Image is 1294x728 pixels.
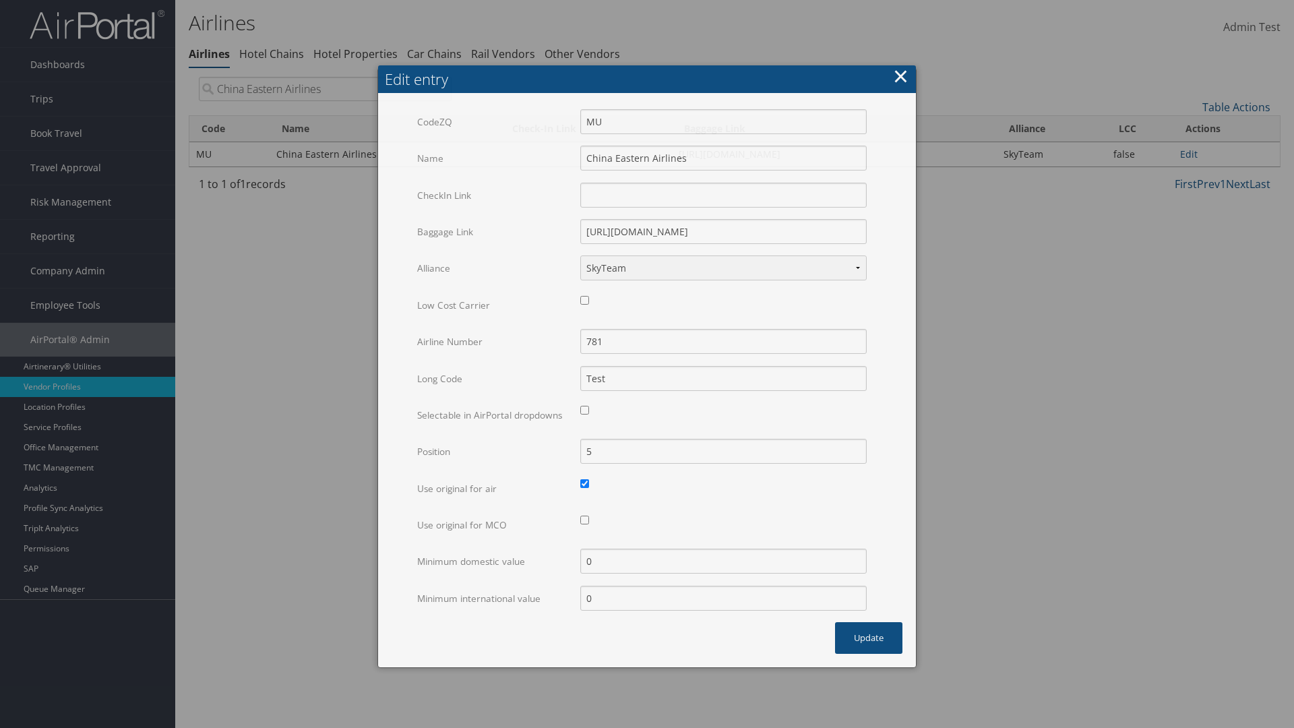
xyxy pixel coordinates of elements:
[417,109,570,135] label: CodeZQ
[893,63,908,90] button: ×
[417,183,570,208] label: CheckIn Link
[417,512,570,538] label: Use original for MCO
[417,586,570,611] label: Minimum international value
[417,146,570,171] label: Name
[417,476,570,502] label: Use original for air
[417,402,570,428] label: Selectable in AirPortal dropdowns
[417,219,570,245] label: Baggage Link
[417,293,570,318] label: Low Cost Carrier
[417,549,570,574] label: Minimum domestic value
[385,69,916,90] div: Edit entry
[417,439,570,464] label: Position
[835,622,902,654] button: Update
[417,329,570,355] label: Airline Number
[417,366,570,392] label: Long Code
[417,255,570,281] label: Alliance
